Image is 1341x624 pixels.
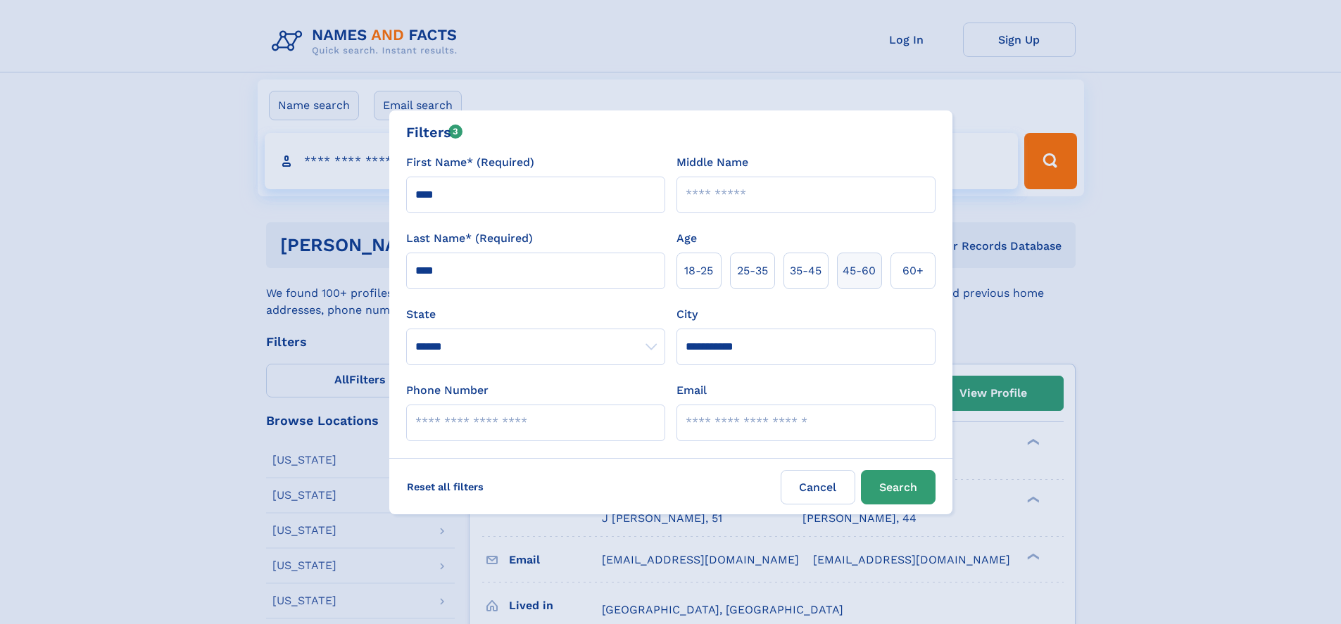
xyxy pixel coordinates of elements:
label: Phone Number [406,382,489,399]
label: First Name* (Required) [406,154,534,171]
label: Email [676,382,707,399]
span: 25‑35 [737,262,768,279]
span: 18‑25 [684,262,713,279]
label: Cancel [781,470,855,504]
button: Search [861,470,936,504]
span: 60+ [902,262,924,279]
label: Age [676,230,697,247]
span: 45‑60 [843,262,876,279]
label: City [676,306,698,323]
label: Middle Name [676,154,748,171]
span: 35‑45 [790,262,821,279]
label: Last Name* (Required) [406,230,533,247]
label: Reset all filters [398,470,493,504]
div: Filters [406,122,463,143]
label: State [406,306,665,323]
